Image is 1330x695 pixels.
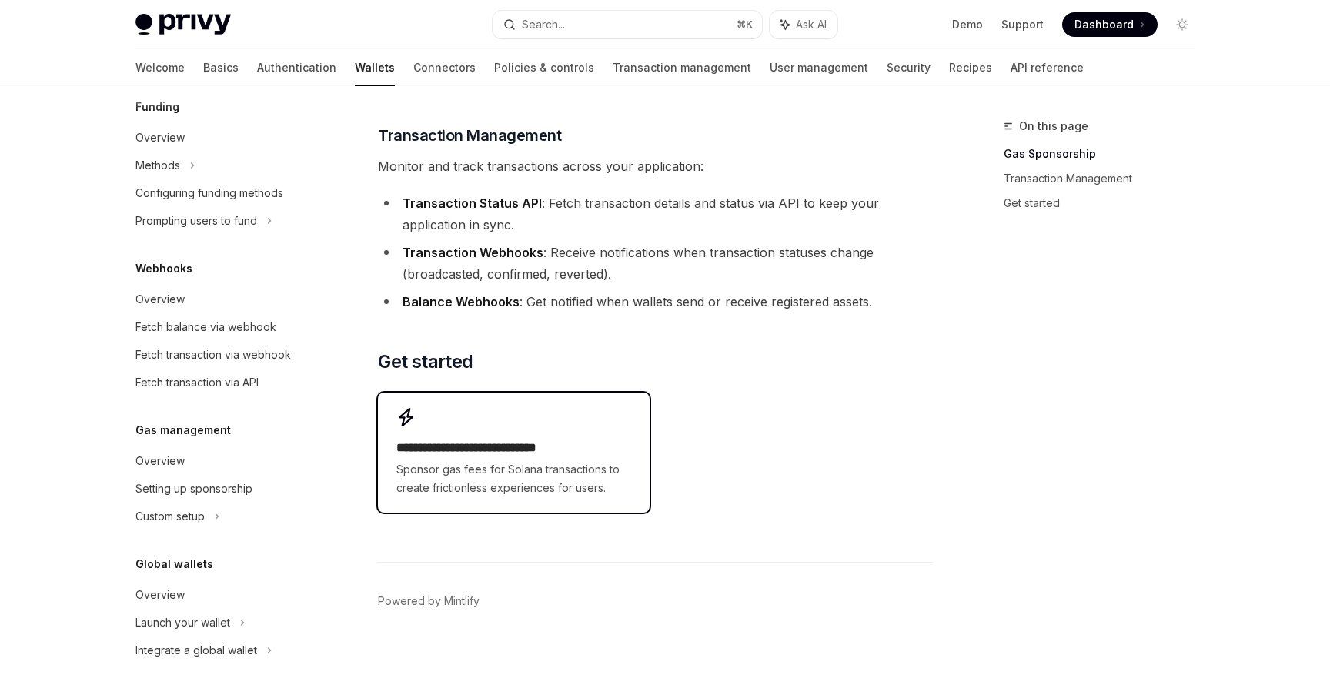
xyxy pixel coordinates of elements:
[1004,191,1207,216] a: Get started
[378,291,933,312] li: : Get notified when wallets send or receive registered assets.
[403,245,543,260] strong: Transaction Webhooks
[123,341,320,369] a: Fetch transaction via webhook
[1004,166,1207,191] a: Transaction Management
[135,318,276,336] div: Fetch balance via webhook
[403,195,542,211] strong: Transaction Status API
[1170,12,1195,37] button: Toggle dark mode
[1001,17,1044,32] a: Support
[1019,117,1088,135] span: On this page
[123,313,320,341] a: Fetch balance via webhook
[949,49,992,86] a: Recipes
[123,447,320,475] a: Overview
[135,421,231,439] h5: Gas management
[123,286,320,313] a: Overview
[123,124,320,152] a: Overview
[123,475,320,503] a: Setting up sponsorship
[378,192,933,236] li: : Fetch transaction details and status via API to keep your application in sync.
[796,17,827,32] span: Ask AI
[494,49,594,86] a: Policies & controls
[135,49,185,86] a: Welcome
[135,184,283,202] div: Configuring funding methods
[135,507,205,526] div: Custom setup
[1074,17,1134,32] span: Dashboard
[135,259,192,278] h5: Webhooks
[378,242,933,285] li: : Receive notifications when transaction statuses change (broadcasted, confirmed, reverted).
[123,581,320,609] a: Overview
[413,49,476,86] a: Connectors
[355,49,395,86] a: Wallets
[135,641,257,660] div: Integrate a global wallet
[135,479,252,498] div: Setting up sponsorship
[613,49,751,86] a: Transaction management
[257,49,336,86] a: Authentication
[396,460,630,497] span: Sponsor gas fees for Solana transactions to create frictionless experiences for users.
[952,17,983,32] a: Demo
[403,294,520,309] strong: Balance Webhooks
[378,125,561,146] span: Transaction Management
[135,290,185,309] div: Overview
[1011,49,1084,86] a: API reference
[770,49,868,86] a: User management
[135,586,185,604] div: Overview
[378,593,480,609] a: Powered by Mintlify
[135,14,231,35] img: light logo
[135,452,185,470] div: Overview
[203,49,239,86] a: Basics
[135,346,291,364] div: Fetch transaction via webhook
[135,212,257,230] div: Prompting users to fund
[135,156,180,175] div: Methods
[135,129,185,147] div: Overview
[135,373,259,392] div: Fetch transaction via API
[123,369,320,396] a: Fetch transaction via API
[770,11,837,38] button: Ask AI
[135,555,213,573] h5: Global wallets
[378,349,473,374] span: Get started
[1062,12,1158,37] a: Dashboard
[887,49,931,86] a: Security
[1004,142,1207,166] a: Gas Sponsorship
[493,11,762,38] button: Search...⌘K
[378,155,933,177] span: Monitor and track transactions across your application:
[135,613,230,632] div: Launch your wallet
[737,18,753,31] span: ⌘ K
[123,179,320,207] a: Configuring funding methods
[522,15,565,34] div: Search...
